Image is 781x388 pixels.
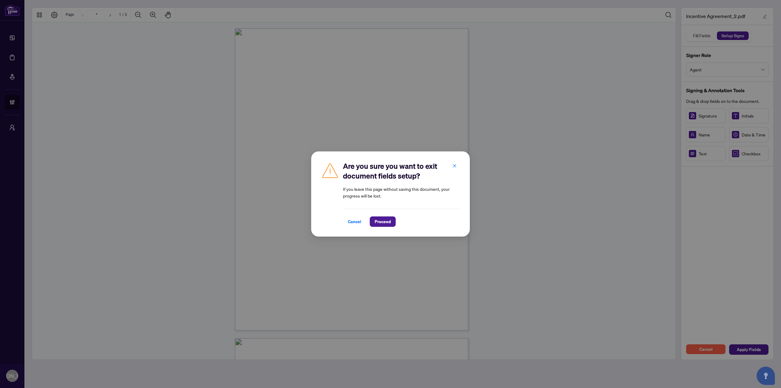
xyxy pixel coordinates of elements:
button: Open asap [757,367,775,385]
h2: Are you sure you want to exit document fields setup? [343,161,460,181]
button: Proceed [370,216,396,227]
span: close [452,164,457,168]
span: Proceed [375,217,391,227]
span: Cancel [348,217,361,227]
button: Cancel [343,216,366,227]
article: If you leave this page without saving this document, your progress will be lost. [343,186,460,199]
